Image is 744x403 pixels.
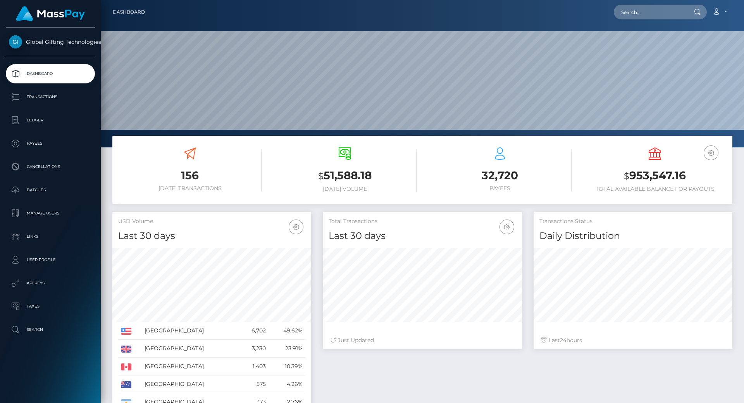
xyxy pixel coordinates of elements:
[269,340,306,358] td: 23.91%
[583,186,727,192] h6: Total Available Balance for Payouts
[121,346,131,353] img: GB.png
[9,68,92,80] p: Dashboard
[6,250,95,270] a: User Profile
[9,35,22,48] img: Global Gifting Technologies Inc
[16,6,85,21] img: MassPay Logo
[269,375,306,393] td: 4.26%
[142,340,239,358] td: [GEOGRAPHIC_DATA]
[9,301,92,312] p: Taxes
[583,168,727,184] h3: 953,547.16
[239,340,268,358] td: 3,230
[239,375,268,393] td: 575
[6,111,95,130] a: Ledger
[9,184,92,196] p: Batches
[6,87,95,107] a: Transactions
[118,185,262,192] h6: [DATE] Transactions
[6,297,95,316] a: Taxes
[6,204,95,223] a: Manage Users
[318,171,324,182] small: $
[9,208,92,219] p: Manage Users
[118,218,305,225] h5: USD Volume
[539,229,727,243] h4: Daily Distribution
[331,336,514,344] div: Just Updated
[9,277,92,289] p: API Keys
[6,273,95,293] a: API Keys
[273,186,417,192] h6: [DATE] Volume
[121,381,131,388] img: AU.png
[6,320,95,339] a: Search
[9,324,92,336] p: Search
[9,231,92,242] p: Links
[541,336,725,344] div: Last hours
[6,157,95,176] a: Cancellations
[269,322,306,340] td: 49.62%
[121,363,131,370] img: CA.png
[142,358,239,375] td: [GEOGRAPHIC_DATA]
[6,227,95,246] a: Links
[6,134,95,153] a: Payees
[9,161,92,173] p: Cancellations
[118,168,262,183] h3: 156
[560,337,567,344] span: 24
[329,229,516,243] h4: Last 30 days
[142,375,239,393] td: [GEOGRAPHIC_DATA]
[9,91,92,103] p: Transactions
[614,5,687,19] input: Search...
[539,218,727,225] h5: Transactions Status
[6,38,95,45] span: Global Gifting Technologies Inc
[9,114,92,126] p: Ledger
[142,322,239,340] td: [GEOGRAPHIC_DATA]
[121,328,131,335] img: US.png
[269,358,306,375] td: 10.39%
[273,168,417,184] h3: 51,588.18
[9,254,92,266] p: User Profile
[239,322,268,340] td: 6,702
[6,64,95,83] a: Dashboard
[329,218,516,225] h5: Total Transactions
[9,138,92,149] p: Payees
[6,180,95,200] a: Batches
[118,229,305,243] h4: Last 30 days
[428,168,572,183] h3: 32,720
[239,358,268,375] td: 1,403
[428,185,572,192] h6: Payees
[624,171,629,182] small: $
[113,4,145,20] a: Dashboard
